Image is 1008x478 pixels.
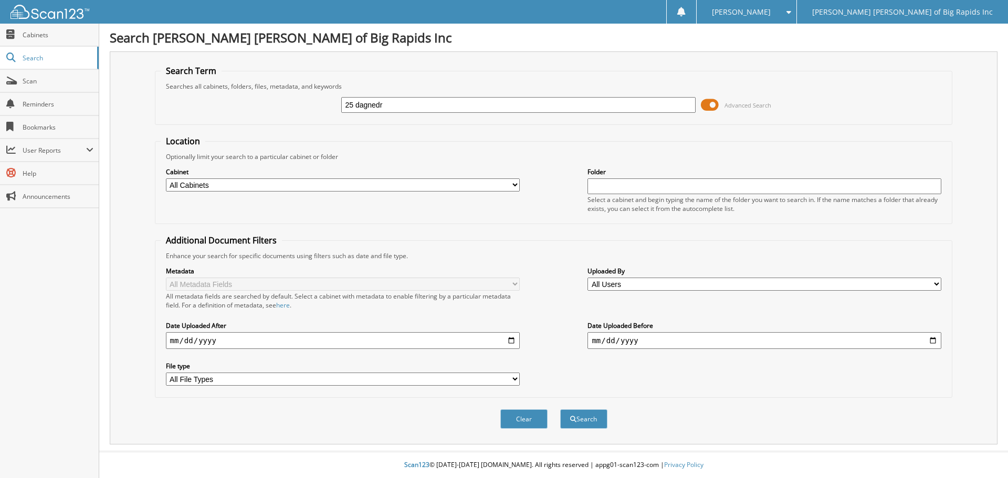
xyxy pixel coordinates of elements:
[161,65,222,77] legend: Search Term
[812,9,993,15] span: [PERSON_NAME] [PERSON_NAME] of Big Rapids Inc
[110,29,997,46] h1: Search [PERSON_NAME] [PERSON_NAME] of Big Rapids Inc
[161,251,947,260] div: Enhance your search for specific documents using filters such as date and file type.
[587,167,941,176] label: Folder
[276,301,290,310] a: here
[23,123,93,132] span: Bookmarks
[161,152,947,161] div: Optionally limit your search to a particular cabinet or folder
[166,321,520,330] label: Date Uploaded After
[587,321,941,330] label: Date Uploaded Before
[404,460,429,469] span: Scan123
[161,235,282,246] legend: Additional Document Filters
[955,428,1008,478] iframe: Chat Widget
[560,409,607,429] button: Search
[166,267,520,275] label: Metadata
[23,54,92,62] span: Search
[161,82,947,91] div: Searches all cabinets, folders, files, metadata, and keywords
[587,267,941,275] label: Uploaded By
[166,362,520,370] label: File type
[166,332,520,349] input: start
[23,100,93,109] span: Reminders
[161,135,205,147] legend: Location
[166,292,520,310] div: All metadata fields are searched by default. Select a cabinet with metadata to enable filtering b...
[23,30,93,39] span: Cabinets
[23,169,93,178] span: Help
[23,146,86,155] span: User Reports
[500,409,548,429] button: Clear
[664,460,703,469] a: Privacy Policy
[10,5,89,19] img: scan123-logo-white.svg
[587,332,941,349] input: end
[23,77,93,86] span: Scan
[587,195,941,213] div: Select a cabinet and begin typing the name of the folder you want to search in. If the name match...
[166,167,520,176] label: Cabinet
[724,101,771,109] span: Advanced Search
[712,9,771,15] span: [PERSON_NAME]
[99,452,1008,478] div: © [DATE]-[DATE] [DOMAIN_NAME]. All rights reserved | appg01-scan123-com |
[23,192,93,201] span: Announcements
